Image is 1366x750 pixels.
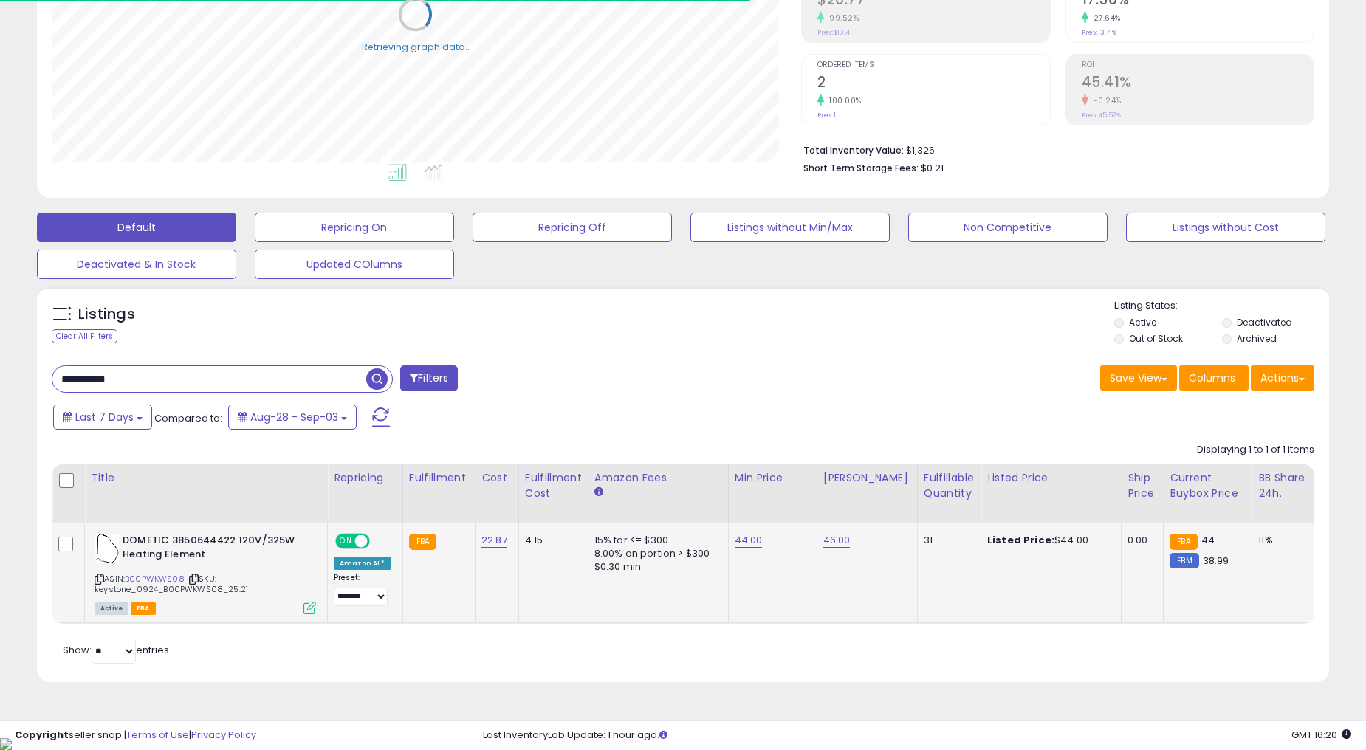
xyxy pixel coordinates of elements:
small: 99.52% [824,13,859,24]
span: All listings currently available for purchase on Amazon [95,602,128,615]
div: BB Share 24h. [1258,470,1312,501]
small: Prev: 45.52% [1082,111,1121,120]
div: Current Buybox Price [1170,470,1246,501]
div: [PERSON_NAME] [823,470,911,486]
button: Save View [1100,365,1177,391]
small: Amazon Fees. [594,486,603,499]
div: Retrieving graph data.. [362,40,470,53]
button: Last 7 Days [53,405,152,430]
span: | SKU: keystone_0924_B00PWKWS08_25.21 [95,573,248,595]
div: Cost [481,470,512,486]
small: FBA [409,534,436,550]
span: Columns [1189,371,1235,385]
div: Displaying 1 to 1 of 1 items [1197,443,1314,457]
img: 41aPGjrB6QL._SL40_.jpg [95,534,119,563]
label: Active [1129,316,1156,328]
div: 4.15 [525,534,577,547]
div: Fulfillable Quantity [924,470,975,501]
div: $0.30 min [594,560,717,574]
a: 22.87 [481,533,507,548]
small: FBA [1170,534,1197,550]
div: Ship Price [1128,470,1157,501]
div: Min Price [735,470,811,486]
button: Default [37,213,236,242]
p: Listing States: [1114,299,1329,313]
label: Deactivated [1237,316,1292,328]
span: $0.21 [921,161,944,175]
span: Last 7 Days [75,410,134,424]
span: 2025-09-11 16:20 GMT [1291,728,1351,742]
div: Listed Price [987,470,1115,486]
div: Fulfillment Cost [525,470,582,501]
span: 44 [1201,533,1215,547]
button: Listings without Cost [1126,213,1325,242]
div: Title [91,470,321,486]
label: Out of Stock [1129,332,1183,345]
span: ON [337,535,355,548]
span: Show: entries [63,643,169,657]
small: Prev: 13.71% [1082,28,1116,37]
a: 44.00 [735,533,763,548]
small: 27.64% [1088,13,1121,24]
div: ASIN: [95,534,316,613]
div: Preset: [334,573,391,606]
div: Last InventoryLab Update: 1 hour ago. [483,729,1352,743]
button: Aug-28 - Sep-03 [228,405,357,430]
div: 31 [924,534,969,547]
div: $44.00 [987,534,1110,547]
button: Filters [400,365,458,391]
strong: Copyright [15,728,69,742]
button: Non Competitive [908,213,1108,242]
a: Privacy Policy [191,728,256,742]
button: Deactivated & In Stock [37,250,236,279]
b: Total Inventory Value: [803,144,904,156]
span: FBA [131,602,156,615]
div: 15% for <= $300 [594,534,717,547]
h5: Listings [78,304,135,325]
li: $1,326 [803,140,1303,158]
small: -0.24% [1088,95,1122,106]
span: Aug-28 - Sep-03 [250,410,338,424]
span: Compared to: [154,411,222,425]
span: ROI [1082,61,1314,69]
h2: 2 [817,74,1050,94]
button: Repricing Off [473,213,672,242]
div: 0.00 [1128,534,1152,547]
button: Updated COlumns [255,250,454,279]
b: Short Term Storage Fees: [803,162,919,174]
span: Ordered Items [817,61,1050,69]
span: 38.99 [1203,554,1229,568]
button: Columns [1179,365,1249,391]
label: Archived [1237,332,1277,345]
div: Amazon Fees [594,470,722,486]
div: Amazon AI * [334,557,391,570]
h2: 45.41% [1082,74,1314,94]
b: Listed Price: [987,533,1054,547]
button: Repricing On [255,213,454,242]
div: Clear All Filters [52,329,117,343]
div: Repricing [334,470,397,486]
div: 8.00% on portion > $300 [594,547,717,560]
div: Fulfillment [409,470,469,486]
small: 100.00% [824,95,862,106]
button: Actions [1251,365,1314,391]
div: 11% [1258,534,1307,547]
button: Listings without Min/Max [690,213,890,242]
a: 46.00 [823,533,851,548]
small: Prev: 1 [817,111,836,120]
div: seller snap | | [15,729,256,743]
a: B00PWKWS08 [125,573,185,585]
small: FBM [1170,553,1198,568]
a: Terms of Use [126,728,189,742]
small: Prev: $10.41 [817,28,852,37]
span: OFF [368,535,391,548]
b: DOMETIC 3850644422 120V/325W Heating Element [123,534,302,565]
